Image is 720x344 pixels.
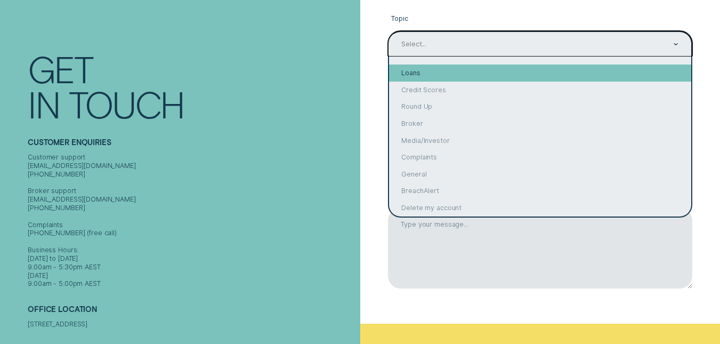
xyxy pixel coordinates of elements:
div: Media/Investor [389,132,691,149]
div: Loans [389,65,691,82]
div: Credit Scores [389,82,691,99]
label: Topic [388,7,692,31]
h1: Get In Touch [28,51,355,121]
div: [STREET_ADDRESS] [28,320,355,329]
div: Broker [389,115,691,132]
div: Customer support [EMAIL_ADDRESS][DOMAIN_NAME] [PHONE_NUMBER] Broker support [EMAIL_ADDRESS][DOMAI... [28,153,355,288]
h2: Office Location [28,305,355,320]
div: Touch [69,86,184,121]
div: Delete my account [389,199,691,217]
div: Select... [401,40,426,49]
div: BreachAlert [389,182,691,199]
div: In [28,86,60,121]
div: Round Up [389,99,691,116]
div: Get [28,51,92,86]
div: Complaints [389,149,691,166]
div: General [389,166,691,183]
h2: Customer Enquiries [28,138,355,153]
